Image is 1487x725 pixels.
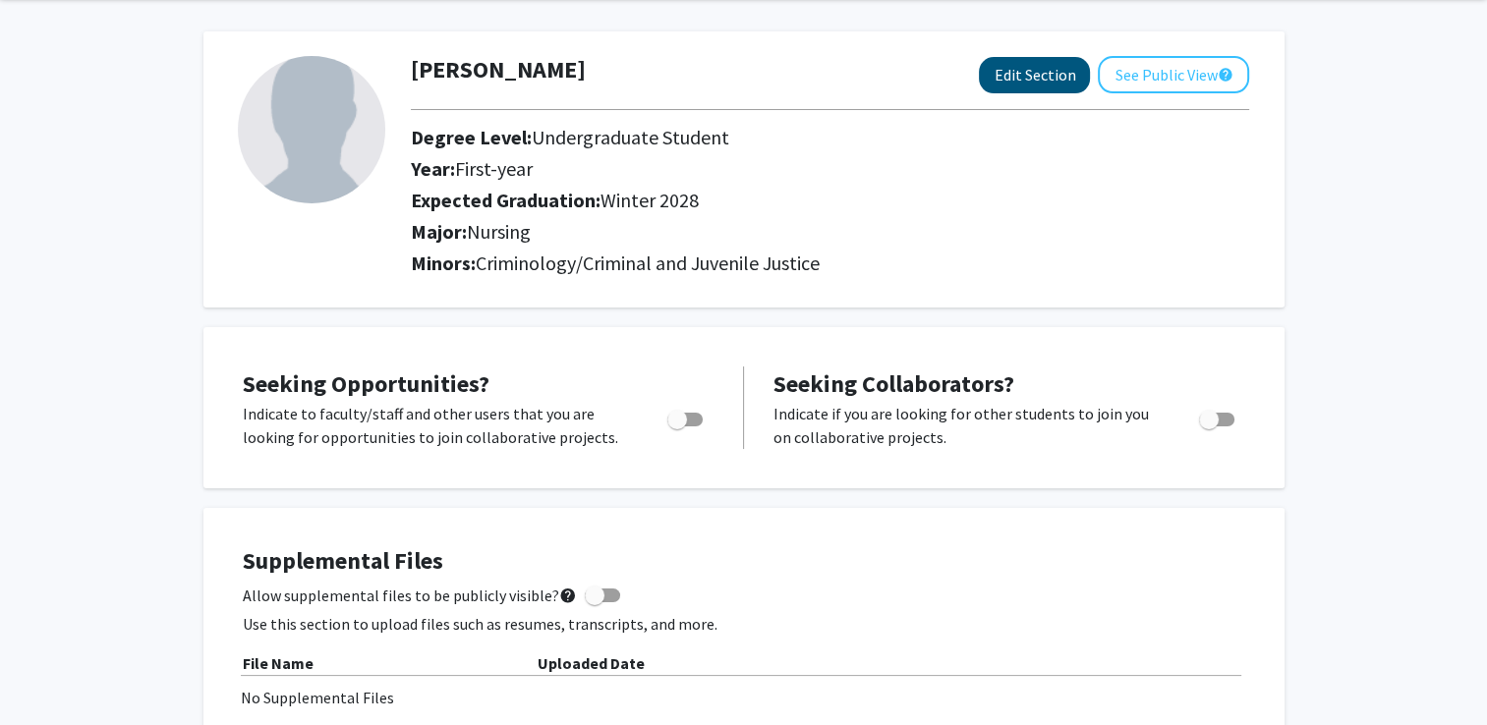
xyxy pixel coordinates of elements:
[476,251,820,275] span: Criminology/Criminal and Juvenile Justice
[243,653,314,673] b: File Name
[411,126,1198,149] h2: Degree Level:
[538,653,645,673] b: Uploaded Date
[1217,63,1232,86] mat-icon: help
[15,637,84,710] iframe: Chat
[411,157,1198,181] h2: Year:
[773,368,1014,399] span: Seeking Collaborators?
[1098,56,1249,93] button: See Public View
[455,156,533,181] span: First-year
[411,189,1198,212] h2: Expected Graduation:
[773,402,1162,449] p: Indicate if you are looking for other students to join you on collaborative projects.
[243,368,489,399] span: Seeking Opportunities?
[243,402,630,449] p: Indicate to faculty/staff and other users that you are looking for opportunities to join collabor...
[1191,402,1245,431] div: Toggle
[243,612,1245,636] p: Use this section to upload files such as resumes, transcripts, and more.
[559,584,577,607] mat-icon: help
[532,125,729,149] span: Undergraduate Student
[241,686,1247,709] div: No Supplemental Files
[411,56,586,84] h1: [PERSON_NAME]
[243,547,1245,576] h4: Supplemental Files
[601,188,699,212] span: Winter 2028
[411,220,1249,244] h2: Major:
[238,56,385,203] img: Profile Picture
[979,57,1090,93] button: Edit Section
[243,584,577,607] span: Allow supplemental files to be publicly visible?
[467,219,531,244] span: Nursing
[659,402,714,431] div: Toggle
[411,251,1249,275] h2: Minors:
